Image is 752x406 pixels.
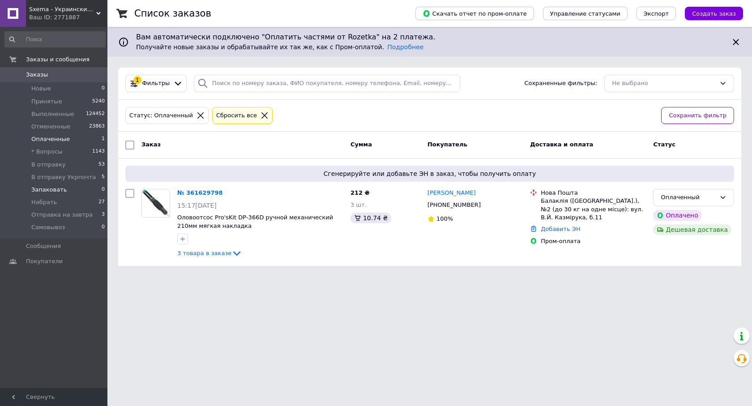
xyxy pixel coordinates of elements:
a: Добавить ЭН [541,226,580,232]
span: Фильтры [142,79,170,88]
span: 15:17[DATE] [177,202,217,209]
div: Ваш ID: 2771887 [29,13,107,21]
span: Набрать [31,198,57,206]
span: Доставка и оплата [530,141,593,148]
button: Создать заказ [685,7,743,20]
span: Покупатели [26,257,63,265]
button: Экспорт [637,7,676,20]
span: 23863 [89,123,105,131]
span: 3 товара в заказе [177,250,231,256]
div: Нова Пошта [541,189,646,197]
span: Заказы [26,71,48,79]
span: Новые [31,85,51,93]
span: Получайте новые заказы и обрабатывайте их так же, как с Пром-оплатой. [136,43,423,51]
span: Управление статусами [550,10,620,17]
span: 1143 [92,148,105,156]
img: Фото товару [142,189,170,217]
a: Оловоотсос Pro'sKit DP-366D ручной механический 210мм мягкая накладка [177,214,333,229]
span: Отмененные [31,123,70,131]
div: Дешевая доставка [653,224,731,235]
div: Балаклія ([GEOGRAPHIC_DATA].), №2 (до 30 кг на одне місце): вул. В.Й. Казмірука, б.11 [541,197,646,222]
span: 5 [102,173,105,181]
div: 1 [133,76,141,84]
span: 1 [102,135,105,143]
button: Скачать отчет по пром-оплате [415,7,534,20]
span: Создать заказ [692,10,736,17]
span: Сумма [350,141,372,148]
a: 3 товара в заказе [177,250,242,256]
span: Сохраненные фильтры: [524,79,597,88]
span: [PHONE_NUMBER] [427,201,481,208]
span: 124452 [86,110,105,118]
span: Сохранить фильтр [669,111,726,120]
span: В отправку Укрпочта [31,173,96,181]
a: [PERSON_NAME] [427,189,476,197]
span: Вам автоматически подключено "Оплатить частями от Rozetka" на 2 платежа. [136,32,723,43]
span: 0 [102,186,105,194]
div: 10.74 ₴ [350,213,391,223]
h1: Список заказов [134,8,211,19]
span: Статус [653,141,675,148]
span: Принятые [31,98,62,106]
input: Поиск по номеру заказа, ФИО покупателя, номеру телефона, Email, номеру накладной [194,75,461,92]
div: Сбросить все [214,111,259,120]
span: Заказ [141,141,161,148]
span: Сообщения [26,242,61,250]
a: № 361629798 [177,189,223,196]
div: Пром-оплата [541,237,646,245]
div: Оплаченный [661,193,716,202]
span: 53 [98,161,105,169]
span: Экспорт [644,10,669,17]
span: Отправка на завтра [31,211,93,219]
span: 3 шт. [350,201,367,208]
div: Статус: Оплаченный [128,111,195,120]
span: Запаковать [31,186,67,194]
span: Sxema - Украинский Интернет Радиорынок [29,5,96,13]
span: 0 [102,85,105,93]
span: * Вопросы [31,148,63,156]
a: Создать заказ [676,10,743,17]
span: Сгенерируйте или добавьте ЭН в заказ, чтобы получить оплату [129,169,731,178]
a: Подробнее [387,43,423,51]
span: Самовывоз [31,223,65,231]
span: 27 [98,198,105,206]
a: Фото товару [141,189,170,218]
button: Сохранить фильтр [661,107,734,124]
input: Поиск [4,31,106,47]
span: 0 [102,223,105,231]
span: 3 [102,211,105,219]
span: 5240 [92,98,105,106]
div: Оплачено [653,210,701,221]
span: Покупатель [427,141,467,148]
span: Оплаченные [31,135,70,143]
span: Выполненные [31,110,74,118]
span: Заказы и сообщения [26,56,90,64]
span: Скачать отчет по пром-оплате [423,9,527,17]
span: В отправку [31,161,66,169]
button: Управление статусами [543,7,628,20]
span: 212 ₴ [350,189,370,196]
div: Не выбрано [612,79,716,88]
span: 100% [436,215,453,222]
